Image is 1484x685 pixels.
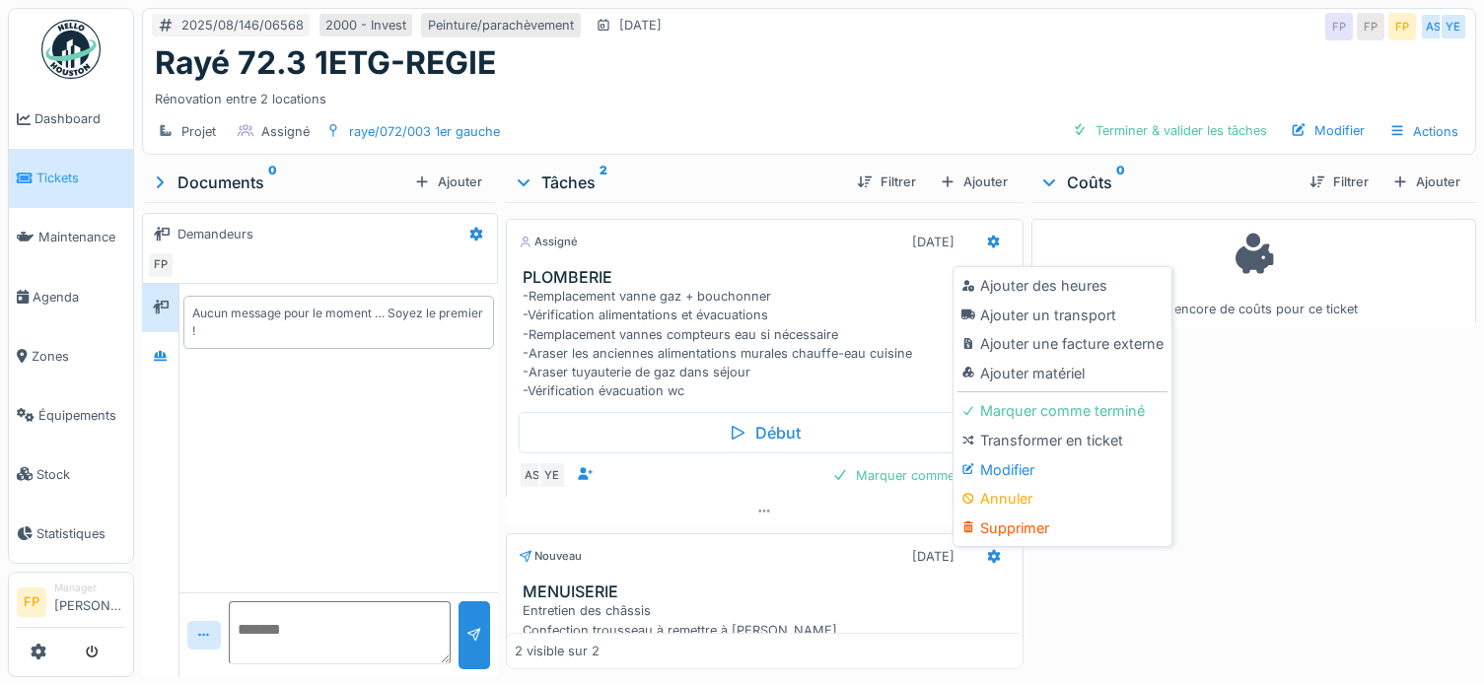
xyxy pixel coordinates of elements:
[38,228,125,246] span: Maintenance
[1384,169,1468,195] div: Ajouter
[33,288,125,307] span: Agenda
[155,82,1463,108] div: Rénovation entre 2 locations
[957,329,1167,359] div: Ajouter une facture externe
[1039,171,1294,194] div: Coûts
[1283,117,1373,144] div: Modifier
[932,169,1016,195] div: Ajouter
[35,109,125,128] span: Dashboard
[32,347,125,366] span: Zones
[1116,171,1125,194] sup: 0
[349,122,500,141] div: raye/072/003 1er gauche
[824,462,1011,489] div: Marquer comme terminé
[523,601,1015,639] div: Entretien des châssis Confection trousseau à remettre à [PERSON_NAME]
[519,548,582,565] div: Nouveau
[1440,13,1467,40] div: YE
[519,461,546,489] div: AS
[523,287,1015,400] div: -Remplacement vanne gaz + bouchonner -Vérification alimentations et évacuations -Remplacement van...
[957,396,1167,426] div: Marquer comme terminé
[181,122,216,141] div: Projet
[519,234,578,250] div: Assigné
[515,642,600,660] div: 2 visible sur 2
[957,514,1167,543] div: Supprimer
[261,122,310,141] div: Assigné
[619,16,662,34] div: [DATE]
[41,20,101,79] img: Badge_color-CXgf-gQk.svg
[1388,13,1416,40] div: FP
[1302,169,1377,195] div: Filtrer
[1064,117,1275,144] div: Terminer & valider les tâches
[523,268,1015,287] h3: PLOMBERIE
[1357,13,1384,40] div: FP
[514,171,841,194] div: Tâches
[957,359,1167,388] div: Ajouter matériel
[428,16,574,34] div: Peinture/parachèvement
[192,305,484,340] div: Aucun message pour le moment … Soyez le premier !
[325,16,406,34] div: 2000 - Invest
[1325,13,1353,40] div: FP
[912,233,954,251] div: [DATE]
[406,169,490,195] div: Ajouter
[150,171,406,194] div: Documents
[538,461,566,489] div: YE
[957,301,1167,330] div: Ajouter un transport
[54,581,125,623] li: [PERSON_NAME]
[849,169,924,195] div: Filtrer
[177,225,253,243] div: Demandeurs
[1380,117,1467,146] div: Actions
[957,484,1167,514] div: Annuler
[54,581,125,595] div: Manager
[912,547,954,566] div: [DATE]
[36,524,125,543] span: Statistiques
[1044,228,1463,319] div: Pas encore de coûts pour ce ticket
[1420,13,1448,40] div: AS
[519,412,1011,453] div: Début
[957,455,1167,485] div: Modifier
[957,426,1167,455] div: Transformer en ticket
[155,44,496,82] h1: Rayé 72.3 1ETG-REGIE
[38,406,125,425] span: Équipements
[36,169,125,187] span: Tickets
[36,465,125,484] span: Stock
[17,587,46,617] li: FP
[147,251,175,279] div: FP
[957,271,1167,301] div: Ajouter des heures
[600,171,607,194] sup: 2
[268,171,277,194] sup: 0
[523,582,1015,601] h3: MENUISERIE
[181,16,304,34] div: 2025/08/146/06568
